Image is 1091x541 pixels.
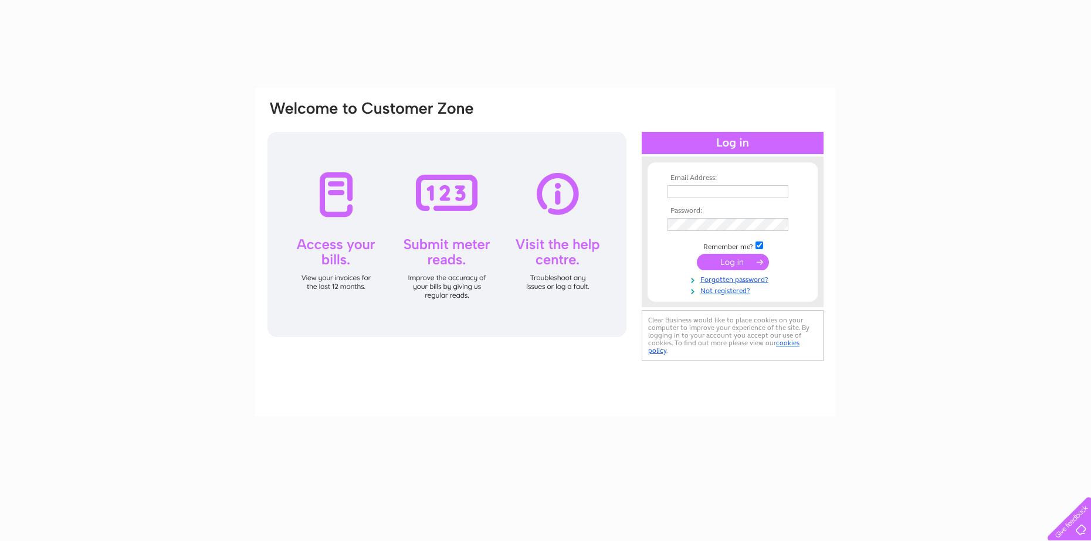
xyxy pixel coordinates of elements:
input: Submit [697,254,769,270]
a: cookies policy [648,339,799,355]
a: Not registered? [668,284,801,295]
th: Password: [665,207,801,215]
td: Remember me? [665,240,801,251]
a: Forgotten password? [668,273,801,284]
th: Email Address: [665,174,801,182]
div: Clear Business would like to place cookies on your computer to improve your experience of the sit... [642,310,824,361]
